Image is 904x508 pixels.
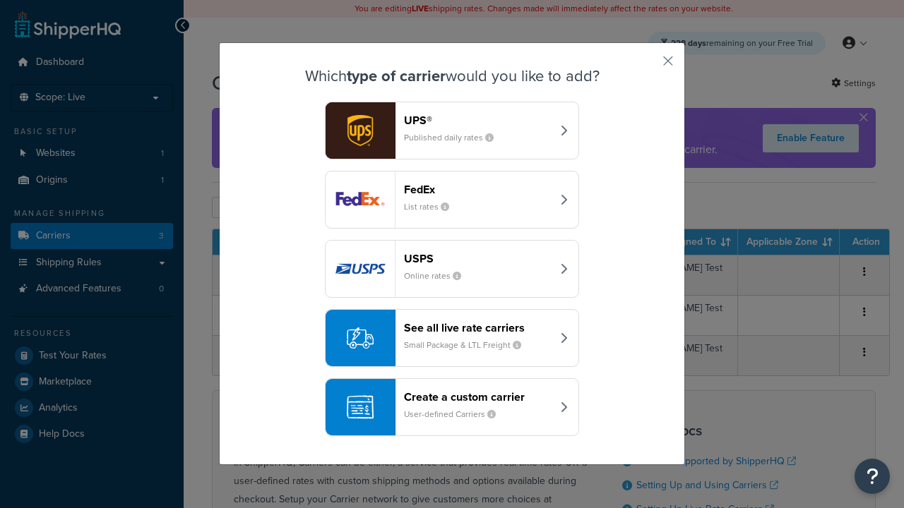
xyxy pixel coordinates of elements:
small: List rates [404,200,460,213]
button: usps logoUSPSOnline rates [325,240,579,298]
header: FedEx [404,183,552,196]
button: Open Resource Center [855,459,890,494]
strong: type of carrier [347,64,446,87]
header: USPS [404,252,552,265]
button: ups logoUPS®Published daily rates [325,102,579,159]
small: Small Package & LTL Freight [404,339,533,351]
header: UPS® [404,114,552,127]
header: See all live rate carriers [404,321,552,334]
small: Online rates [404,270,472,282]
small: User-defined Carriers [404,408,507,421]
button: Create a custom carrierUser-defined Carriers [325,378,579,436]
button: fedEx logoFedExList rates [325,171,579,229]
button: See all live rate carriersSmall Package & LTL Freight [325,309,579,367]
header: Create a custom carrier [404,390,552,404]
img: icon-carrier-liverate-becf4550.svg [347,325,374,351]
img: fedEx logo [326,171,395,228]
img: icon-carrier-custom-c93b8a24.svg [347,394,374,421]
img: usps logo [326,241,395,297]
small: Published daily rates [404,131,505,144]
img: ups logo [326,102,395,159]
h3: Which would you like to add? [255,68,649,85]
